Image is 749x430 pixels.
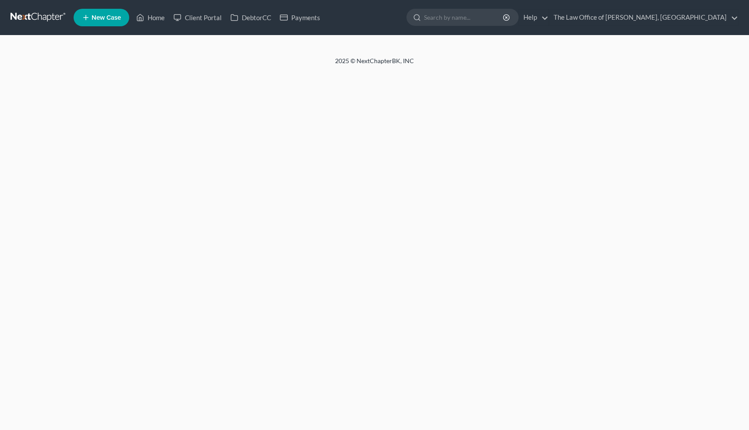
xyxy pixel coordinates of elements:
[169,10,226,25] a: Client Portal
[276,10,325,25] a: Payments
[125,57,624,72] div: 2025 © NextChapterBK, INC
[226,10,276,25] a: DebtorCC
[92,14,121,21] span: New Case
[549,10,738,25] a: The Law Office of [PERSON_NAME], [GEOGRAPHIC_DATA]
[424,9,504,25] input: Search by name...
[132,10,169,25] a: Home
[519,10,548,25] a: Help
